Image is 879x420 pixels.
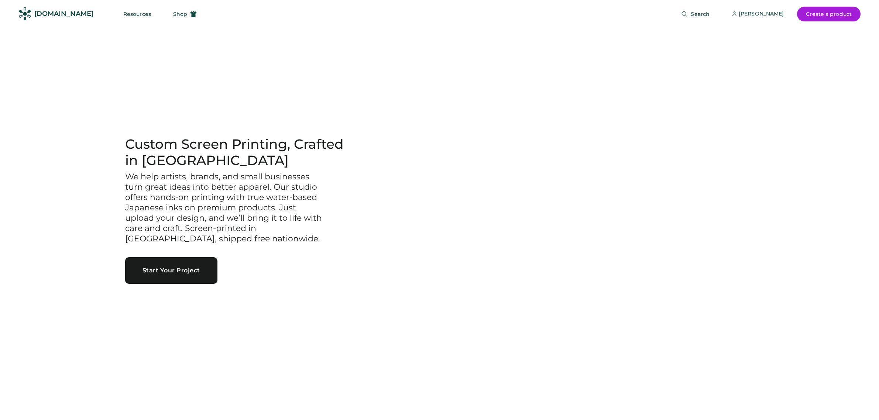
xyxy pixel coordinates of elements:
[797,7,861,21] button: Create a product
[173,11,187,17] span: Shop
[125,172,325,244] h3: We help artists, brands, and small businesses turn great ideas into better apparel. Our studio of...
[691,11,710,17] span: Search
[739,10,784,18] div: [PERSON_NAME]
[164,7,206,21] button: Shop
[672,7,718,21] button: Search
[34,9,93,18] div: [DOMAIN_NAME]
[125,257,217,284] button: Start Your Project
[18,7,31,20] img: Rendered Logo - Screens
[114,7,160,21] button: Resources
[125,136,356,169] h1: Custom Screen Printing, Crafted in [GEOGRAPHIC_DATA]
